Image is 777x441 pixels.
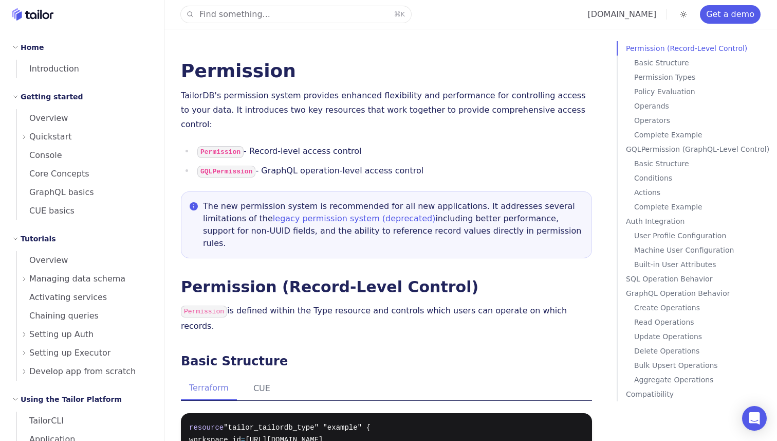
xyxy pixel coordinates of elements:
a: Activating services [17,288,152,307]
a: SQL Operation Behavior [626,272,773,286]
span: Managing data schema [29,272,125,286]
a: GQLPermission (GraphQL-Level Control) [626,142,773,156]
p: Machine User Configuration [634,243,773,257]
a: Conditions [634,171,773,185]
a: Overview [17,251,152,270]
span: Develop app from scratch [29,364,136,379]
span: resource [189,424,224,432]
a: Chaining queries [17,307,152,325]
a: Core Concepts [17,165,152,183]
a: Compatibility [626,387,773,401]
p: TailorDB's permission system provides enhanced flexibility and performance for controlling access... [181,89,592,132]
a: Actions [634,185,773,200]
span: Activating services [17,292,107,302]
span: Setting up Auth [29,327,94,342]
code: Permission [181,306,227,317]
a: GraphQL Operation Behavior [626,286,773,301]
p: The new permission system is recommended for all new applications. It addresses several limitatio... [203,200,583,250]
a: Aggregate Operations [634,373,773,387]
button: Terraform [181,377,237,400]
a: legacy permission system (deprecated) [273,214,436,223]
span: "tailor_tailordb_type" "example" { [224,424,371,432]
a: Complete Example [634,128,773,142]
a: Built-in User Attributes [634,257,773,272]
a: User Profile Configuration [634,228,773,243]
a: Create Operations [634,301,773,315]
a: Home [12,8,53,21]
button: CUE [245,377,279,400]
a: Policy Evaluation [634,84,773,99]
button: Toggle dark mode [677,8,690,21]
div: Open Intercom Messenger [742,406,767,431]
a: Bulk Upsert Operations [634,358,773,373]
a: Auth Integration [626,214,773,228]
button: Find something...⌘K [181,6,411,23]
span: Quickstart [29,130,72,144]
span: TailorCLI [17,416,64,426]
a: Get a demo [700,5,761,24]
code: Permission [197,146,244,158]
a: [DOMAIN_NAME] [587,9,656,19]
h2: Using the Tailor Platform [21,393,122,405]
span: Core Concepts [17,169,89,179]
a: Console [17,146,152,165]
span: Overview [17,113,68,123]
a: Introduction [17,60,152,78]
span: GraphQL basics [17,187,94,197]
kbd: ⌘ [394,10,400,18]
a: TailorCLI [17,412,152,430]
a: Permission (Record-Level Control) [181,278,478,296]
h2: Getting started [21,91,83,103]
kbd: K [400,10,405,18]
a: Complete Example [634,200,773,214]
h2: Tutorials [21,233,56,245]
span: Chaining queries [17,311,99,321]
a: Basic Structure [634,156,773,171]
span: Console [17,150,62,160]
a: GraphQL basics [17,183,152,202]
span: Introduction [17,64,79,74]
span: CUE basics [17,206,75,216]
span: Setting up Executor [29,346,110,360]
a: CUE basics [17,202,152,220]
span: Overview [17,255,68,265]
a: Basic Structure [634,56,773,70]
a: Operators [634,113,773,128]
a: Overview [17,109,152,128]
li: - Record-level access control [194,144,592,160]
a: Operands [634,99,773,113]
a: Update Operations [634,329,773,344]
a: Read Operations [634,315,773,329]
code: GQLPermission [197,166,255,178]
a: Permission (Record-Level Control) [626,41,773,56]
a: Delete Operations [634,344,773,358]
a: Permission Types [634,70,773,84]
a: Permission [181,60,296,81]
li: - GraphQL operation-level access control [194,164,592,179]
h2: Home [21,41,44,54]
